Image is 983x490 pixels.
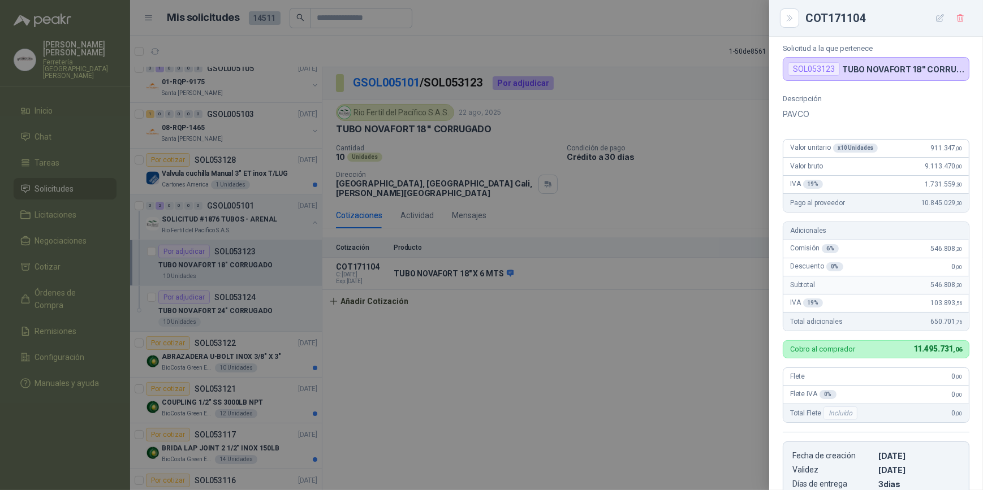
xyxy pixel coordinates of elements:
span: IVA [790,298,823,307]
span: 911.347 [930,144,962,152]
span: 546.808 [930,245,962,253]
p: [DATE] [878,465,960,475]
span: ,20 [955,282,962,288]
span: ,00 [955,145,962,151]
p: [DATE] [878,451,960,461]
span: 103.893 [930,299,962,307]
span: Valor bruto [790,162,823,170]
span: ,30 [955,200,962,206]
div: x 10 Unidades [833,144,878,153]
p: TUBO NOVAFORT 18" CORRUGADO [842,64,964,74]
span: 546.808 [930,281,962,289]
button: Close [783,11,796,25]
span: 0 [952,372,962,380]
span: Total Flete [790,406,860,420]
span: 0 [952,263,962,271]
span: Comisión [790,244,839,253]
div: Adicionales [783,222,969,240]
span: ,00 [955,392,962,398]
div: 6 % [822,244,839,253]
p: PAVCO [783,107,969,121]
div: Total adicionales [783,313,969,331]
span: 0 [952,391,962,398]
span: IVA [790,180,823,189]
div: 19 % [803,180,824,189]
p: Fecha de creación [792,451,874,461]
p: Solicitud a la que pertenece [783,44,969,53]
span: 11.495.731 [913,344,962,353]
p: Descripción [783,94,969,103]
span: ,00 [955,374,962,380]
span: Valor unitario [790,144,878,153]
span: 650.701 [930,318,962,326]
div: COT171104 [805,9,969,27]
p: 3 dias [878,479,960,489]
span: Descuento [790,262,843,271]
span: Pago al proveedor [790,199,845,207]
span: ,00 [955,163,962,170]
span: ,06 [953,346,962,353]
p: Validez [792,465,874,475]
span: 10.845.029 [921,199,962,207]
span: 1.731.559 [925,180,962,188]
span: ,56 [955,300,962,306]
div: SOL053123 [788,62,840,76]
span: ,00 [955,410,962,417]
div: 0 % [826,262,843,271]
span: ,30 [955,181,962,188]
span: Subtotal [790,281,815,289]
span: 9.113.470 [925,162,962,170]
span: Flete [790,372,805,380]
p: Días de entrega [792,479,874,489]
div: 0 % [820,390,837,399]
span: Flete IVA [790,390,837,399]
div: Incluido [824,406,857,420]
p: Cobro al comprador [790,345,855,353]
span: ,76 [955,319,962,325]
div: 19 % [803,298,824,307]
span: ,00 [955,264,962,270]
span: ,20 [955,246,962,252]
span: 0 [952,409,962,417]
